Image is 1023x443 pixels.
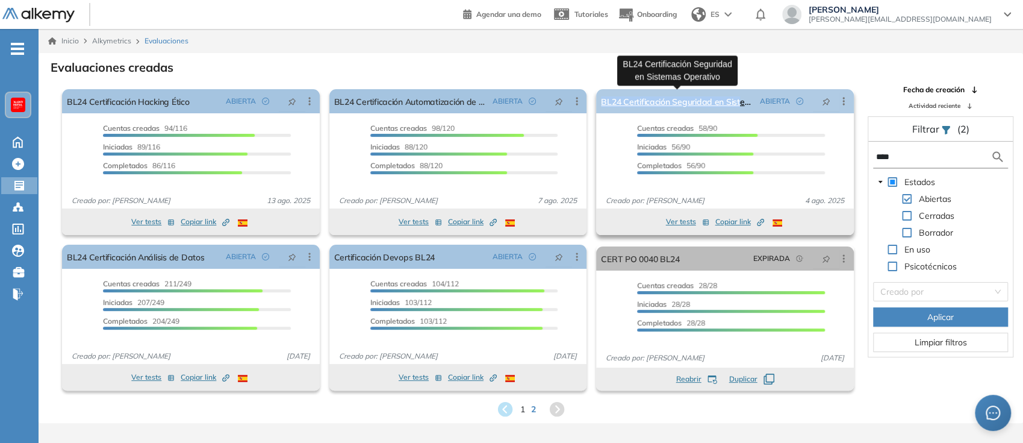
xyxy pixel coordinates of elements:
span: ABIERTA [760,96,790,107]
span: 4 ago. 2025 [800,195,849,206]
span: Tutoriales [574,10,608,19]
a: BL24 Certificación Hacking Ético [67,89,190,113]
a: BL24 Certificación Análisis de Datos [67,245,204,269]
span: Copiar link [448,372,497,383]
span: Cuentas creadas [637,124,694,133]
img: search icon [990,149,1005,165]
span: Agendar una demo [476,10,541,19]
span: 56/90 [637,142,690,151]
span: Cuentas creadas [103,124,160,133]
a: CERT PO 0040 BL24 [601,247,679,271]
span: check-circle [796,98,803,105]
span: Estados [904,177,935,187]
span: Cuentas creadas [370,279,427,288]
img: ESP [238,375,247,382]
span: Completados [370,161,415,170]
span: 207/249 [103,298,164,307]
a: BL24 Certificación Automatización de Pruebas [334,89,488,113]
button: pushpin [813,92,839,111]
span: Completados [637,161,682,170]
span: Iniciadas [370,298,400,307]
span: Cuentas creadas [637,281,694,290]
span: 104/112 [370,279,459,288]
button: Aplicar [873,307,1008,327]
span: pushpin [822,254,830,263]
span: 2 [531,403,536,416]
span: Cerradas [916,209,957,223]
button: Ver tests [666,215,709,229]
span: Completados [103,161,148,170]
h3: Evaluaciones creadas [51,60,173,75]
span: Creado por: [PERSON_NAME] [601,195,709,206]
span: Cuentas creadas [370,124,427,133]
a: Agendar una demo [463,6,541,20]
span: [DATE] [549,351,582,362]
span: EXPIRADA [753,253,790,264]
span: 56/90 [637,161,705,170]
span: check-circle [529,253,536,260]
span: 204/249 [103,316,179,325]
span: ES [711,9,720,20]
span: Estados [902,175,937,189]
span: Limpiar filtros [914,336,966,349]
span: Psicotécnicos [902,259,959,274]
span: Copiar link [715,216,764,227]
span: pushpin [822,96,830,106]
span: (2) [957,122,969,136]
span: Completados [637,318,682,327]
span: ABIERTA [226,251,256,262]
span: Abiertas [916,192,954,206]
span: Iniciadas [103,142,132,151]
span: En uso [902,242,933,257]
button: Copiar link [715,215,764,229]
span: En uso [904,244,930,255]
button: Ver tests [399,215,442,229]
img: ESP [773,219,782,227]
span: Filtrar [912,123,941,135]
span: Duplicar [729,374,757,385]
span: Reabrir [676,374,701,385]
span: Completados [370,316,415,325]
span: Borrador [919,227,953,238]
div: BL24 Certificación Seguridad en Sistemas Operativo [617,55,738,86]
span: 58/90 [637,124,717,133]
span: Creado por: [PERSON_NAME] [67,351,175,362]
img: ESP [505,219,515,227]
span: 88/120 [370,142,428,151]
span: 28/28 [637,318,705,327]
button: pushpin [546,92,572,111]
span: check-circle [262,98,269,105]
span: Creado por: [PERSON_NAME] [334,195,443,206]
span: ABIERTA [493,251,523,262]
span: Onboarding [637,10,677,19]
button: pushpin [279,247,305,266]
img: world [691,7,706,22]
button: pushpin [546,247,572,266]
span: Borrador [916,225,956,240]
img: ESP [238,219,247,227]
span: Copiar link [181,216,229,227]
span: Cuentas creadas [103,279,160,288]
span: [DATE] [816,353,849,363]
a: BL24 Certificación Seguridad en Sistemas Operativo [601,89,755,113]
button: Ver tests [131,370,175,385]
span: message [986,406,1000,420]
span: caret-down [877,179,883,185]
span: 28/28 [637,300,690,309]
i: - [11,48,24,50]
span: 28/28 [637,281,717,290]
span: field-time [796,255,803,262]
img: https://assets.alkemy.org/workspaces/620/d203e0be-08f6-444b-9eae-a92d815a506f.png [13,100,23,110]
button: Copiar link [448,215,497,229]
span: Iniciadas [370,142,400,151]
span: Copiar link [448,216,497,227]
button: Onboarding [618,2,677,28]
span: 103/112 [370,298,432,307]
img: arrow [724,12,732,17]
span: [PERSON_NAME][EMAIL_ADDRESS][DOMAIN_NAME] [809,14,992,24]
span: Fecha de creación [903,84,965,95]
button: Ver tests [399,370,442,385]
span: pushpin [288,96,296,106]
button: Copiar link [181,370,229,385]
span: 88/120 [370,161,443,170]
